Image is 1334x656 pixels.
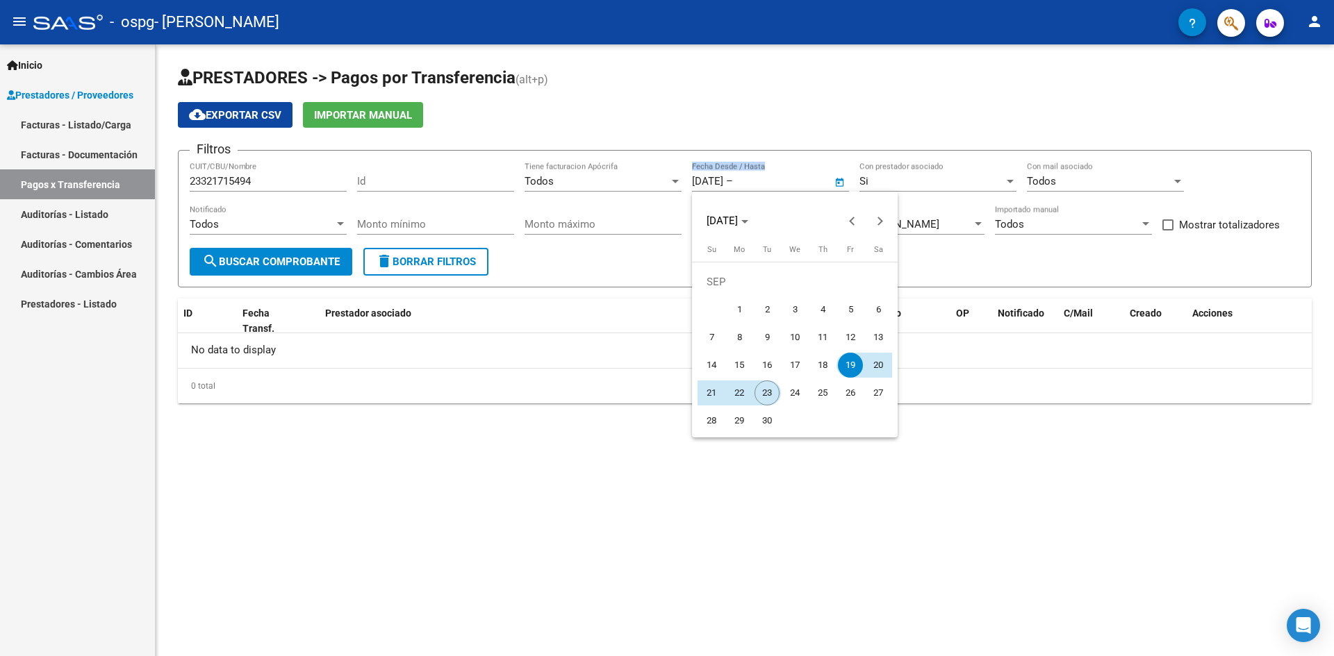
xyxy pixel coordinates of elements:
button: September 6, 2025 [864,296,892,323]
button: September 9, 2025 [753,323,781,351]
button: Choose month and year [701,208,754,233]
button: September 2, 2025 [753,296,781,323]
span: 7 [699,325,724,350]
button: September 25, 2025 [809,379,837,407]
span: Fr [847,245,854,254]
button: September 13, 2025 [864,323,892,351]
span: Mo [734,245,745,254]
td: SEP [698,268,892,296]
span: 6 [866,297,891,322]
span: 5 [838,297,863,322]
span: 12 [838,325,863,350]
button: September 4, 2025 [809,296,837,323]
button: September 17, 2025 [781,351,809,379]
span: Th [818,245,827,254]
span: 10 [782,325,807,350]
button: Next month [866,207,894,235]
button: September 18, 2025 [809,351,837,379]
button: September 20, 2025 [864,351,892,379]
span: We [789,245,800,254]
span: 3 [782,297,807,322]
span: 15 [727,353,752,378]
span: Sa [874,245,883,254]
button: September 11, 2025 [809,323,837,351]
span: 25 [810,380,835,405]
span: 20 [866,353,891,378]
button: September 27, 2025 [864,379,892,407]
span: 8 [727,325,752,350]
span: 2 [755,297,780,322]
span: [DATE] [707,215,738,227]
button: September 1, 2025 [725,296,753,323]
button: September 29, 2025 [725,407,753,435]
button: September 14, 2025 [698,351,725,379]
button: September 3, 2025 [781,296,809,323]
button: Previous month [839,207,866,235]
span: 18 [810,353,835,378]
button: September 5, 2025 [837,296,864,323]
span: 4 [810,297,835,322]
button: September 24, 2025 [781,379,809,407]
button: September 10, 2025 [781,323,809,351]
button: September 22, 2025 [725,379,753,407]
span: 1 [727,297,752,322]
span: 27 [866,380,891,405]
span: 17 [782,353,807,378]
span: 9 [755,325,780,350]
button: September 15, 2025 [725,351,753,379]
span: 16 [755,353,780,378]
button: September 21, 2025 [698,379,725,407]
button: September 19, 2025 [837,351,864,379]
span: 22 [727,380,752,405]
button: September 23, 2025 [753,379,781,407]
button: September 16, 2025 [753,351,781,379]
span: 19 [838,353,863,378]
span: 29 [727,408,752,433]
span: Su [707,245,716,254]
button: September 26, 2025 [837,379,864,407]
span: 23 [755,380,780,405]
span: 30 [755,408,780,433]
button: September 8, 2025 [725,323,753,351]
span: 26 [838,380,863,405]
span: 28 [699,408,724,433]
button: September 7, 2025 [698,323,725,351]
div: Open Intercom Messenger [1287,609,1320,642]
button: September 12, 2025 [837,323,864,351]
span: 14 [699,353,724,378]
span: 11 [810,325,835,350]
span: 21 [699,380,724,405]
button: September 30, 2025 [753,407,781,435]
button: September 28, 2025 [698,407,725,435]
span: 13 [866,325,891,350]
span: Tu [763,245,771,254]
span: 24 [782,380,807,405]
